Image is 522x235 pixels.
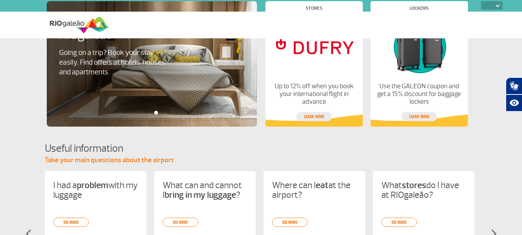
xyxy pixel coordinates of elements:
a: [DOMAIN_NAME] and RIOgaleãoGoing on a trip? Book your stay easily. Find offers at hotels, houses ... [59,14,245,77]
p: Where can I at the airport? [272,180,357,200]
p: Up to 12% off when you book your international flight in advance [272,82,356,106]
a: see more [53,218,89,227]
button: Abrir tradutor de língua de sinais. [506,77,522,94]
a: see more [163,218,198,227]
a: Learn more [401,112,437,121]
strong: eat [316,180,328,191]
h4: Useful information [45,141,478,156]
strong: bring in my luggage [165,189,236,201]
a: see more [272,218,308,227]
img: Stores [272,17,356,76]
a: see more [381,218,417,227]
img: Lockers [377,17,461,76]
strong: stores [402,180,426,191]
h4: Stores [306,6,322,10]
p: Going on a trip? Book your stay easily. Find offers at hotels, houses and apartments [59,48,169,77]
p: I had a with my luggage [53,180,138,200]
div: Plugin de acessibilidade da Hand Talk. [506,77,522,111]
button: Abrir recursos assistivos. [506,94,522,111]
p: Use the GALEON coupon and get a 15% discount for baggage lockers [377,82,461,106]
p: Take your main questions about the airport [45,156,478,165]
h4: Lockers [410,6,428,10]
p: What can and cannot I ? [163,180,247,200]
strong: problem [77,180,108,191]
h4: [DOMAIN_NAME] and RIOgaleão [59,14,182,42]
p: What do I have at RIOgaleão? [381,180,466,200]
a: Learn more [296,112,332,121]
